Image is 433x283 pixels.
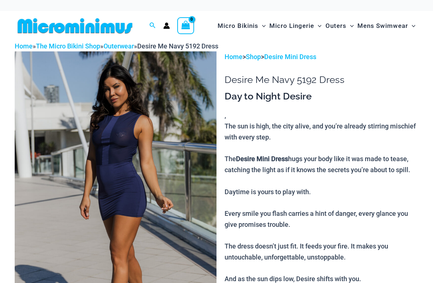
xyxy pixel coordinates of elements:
a: Search icon link [149,21,156,30]
a: The Micro Bikini Shop [36,42,100,50]
a: Home [225,53,243,61]
a: OutersMenu ToggleMenu Toggle [324,15,356,37]
a: View Shopping Cart, empty [177,17,194,34]
p: > > [225,51,418,62]
h3: Day to Night Desire [225,90,418,103]
b: Desire Mini Dress [236,155,288,163]
a: Outerwear [103,42,134,50]
span: Menu Toggle [408,17,415,35]
span: Desire Me Navy 5192 Dress [137,42,218,50]
span: » » » [15,42,218,50]
a: Account icon link [163,22,170,29]
span: Micro Lingerie [269,17,314,35]
a: Home [15,42,33,50]
nav: Site Navigation [215,14,418,38]
span: Mens Swimwear [357,17,408,35]
img: MM SHOP LOGO FLAT [15,18,135,34]
a: Shop [246,53,261,61]
span: Menu Toggle [346,17,354,35]
span: Micro Bikinis [218,17,258,35]
h1: Desire Me Navy 5192 Dress [225,74,418,86]
a: Micro BikinisMenu ToggleMenu Toggle [216,15,268,37]
span: Outers [325,17,346,35]
a: Desire Mini Dress [264,53,316,61]
span: Menu Toggle [258,17,266,35]
a: Micro LingerieMenu ToggleMenu Toggle [268,15,323,37]
span: Menu Toggle [314,17,321,35]
a: Mens SwimwearMenu ToggleMenu Toggle [356,15,417,37]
